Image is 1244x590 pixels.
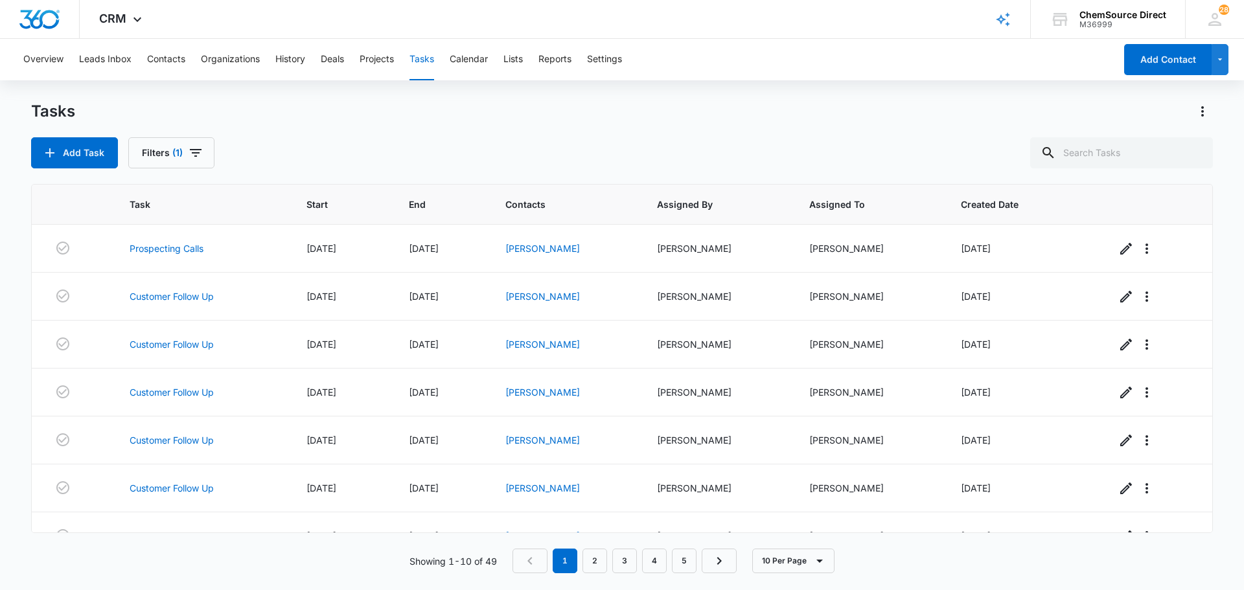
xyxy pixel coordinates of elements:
span: [DATE] [306,482,336,494]
span: [DATE] [306,291,336,302]
button: Leads Inbox [79,39,132,80]
a: Prospecting Calls [130,242,203,255]
span: [DATE] [306,530,336,541]
span: [DATE] [409,482,439,494]
span: [DATE] [961,291,991,302]
span: [DATE] [409,291,439,302]
a: Page 4 [642,549,667,573]
div: [PERSON_NAME] [657,481,778,495]
span: [DATE] [961,482,991,494]
button: Overview [23,39,63,80]
span: 28 [1219,5,1229,15]
a: Page 5 [672,549,697,573]
span: [DATE] [306,243,336,254]
button: Contacts [147,39,185,80]
span: [DATE] [306,435,336,446]
div: [PERSON_NAME] [657,385,778,399]
a: Prospecting Calls [130,529,203,543]
button: Filters(1) [128,137,214,168]
button: Actions [1192,101,1213,122]
span: Assigned By [657,198,759,211]
div: account name [1079,10,1166,20]
button: Tasks [409,39,434,80]
a: [PERSON_NAME] [505,530,580,541]
a: [PERSON_NAME] [505,339,580,350]
button: Projects [360,39,394,80]
button: Lists [503,39,523,80]
a: Next Page [702,549,737,573]
span: Contacts [505,198,608,211]
p: Showing 1-10 of 49 [409,554,497,568]
a: Page 3 [612,549,637,573]
span: [DATE] [409,339,439,350]
a: [PERSON_NAME] [505,243,580,254]
span: [DATE] [409,243,439,254]
span: (1) [172,148,183,157]
span: [DATE] [961,339,991,350]
span: [DATE] [306,339,336,350]
div: [PERSON_NAME] [657,242,778,255]
div: [PERSON_NAME] [809,529,930,543]
em: 1 [553,549,577,573]
div: [PERSON_NAME] [657,529,778,543]
nav: Pagination [513,549,737,573]
span: [DATE] [961,530,991,541]
div: [PERSON_NAME] [809,385,930,399]
div: account id [1079,20,1166,29]
a: Customer Follow Up [130,289,214,303]
button: Deals [321,39,344,80]
span: CRM [99,12,126,25]
div: [PERSON_NAME] [657,289,778,303]
button: Add Contact [1124,44,1212,75]
button: Calendar [450,39,488,80]
div: notifications count [1219,5,1229,15]
a: Page 2 [582,549,607,573]
span: Assigned To [809,198,912,211]
div: [PERSON_NAME] [809,481,930,495]
div: [PERSON_NAME] [809,242,930,255]
h1: Tasks [31,102,75,121]
span: End [409,198,455,211]
div: [PERSON_NAME] [809,433,930,447]
span: Created Date [961,198,1066,211]
button: 10 Per Page [752,549,835,573]
span: [DATE] [409,530,439,541]
button: History [275,39,305,80]
button: Add Task [31,137,118,168]
a: [PERSON_NAME] [505,482,580,494]
button: Settings [587,39,622,80]
a: [PERSON_NAME] [505,291,580,302]
span: [DATE] [961,243,991,254]
a: [PERSON_NAME] [505,387,580,398]
span: [DATE] [306,387,336,398]
div: [PERSON_NAME] [657,337,778,351]
span: Start [306,198,359,211]
span: [DATE] [409,387,439,398]
a: Customer Follow Up [130,385,214,399]
a: Customer Follow Up [130,433,214,447]
span: [DATE] [961,387,991,398]
button: Organizations [201,39,260,80]
input: Search Tasks [1030,137,1213,168]
div: [PERSON_NAME] [657,433,778,447]
span: Task [130,198,257,211]
a: [PERSON_NAME] [505,435,580,446]
div: [PERSON_NAME] [809,337,930,351]
a: Customer Follow Up [130,481,214,495]
span: [DATE] [961,435,991,446]
div: [PERSON_NAME] [809,289,930,303]
a: Customer Follow Up [130,337,214,351]
button: Reports [538,39,571,80]
span: [DATE] [409,435,439,446]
